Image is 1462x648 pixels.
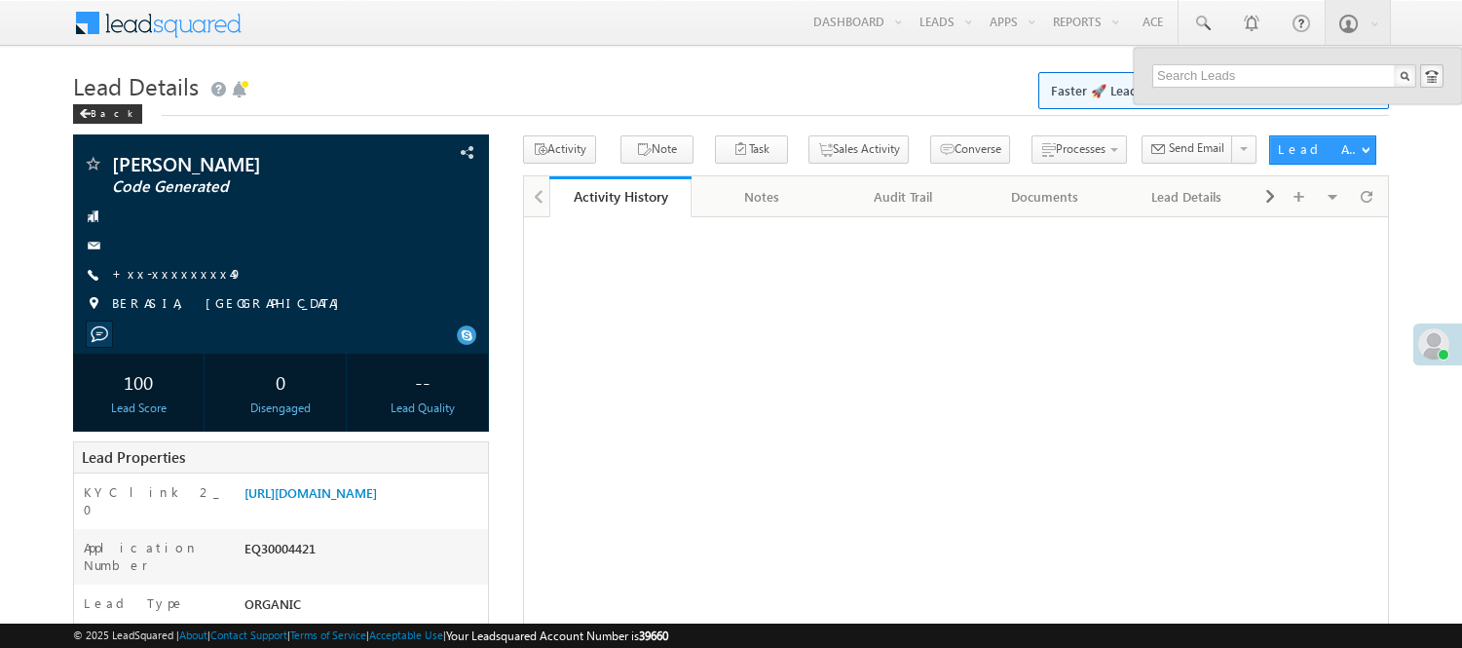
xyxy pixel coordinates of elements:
div: ORGANIC [240,594,488,622]
span: Your Leadsquared Account Number is [446,629,668,643]
label: Application Number [84,539,224,574]
span: [PERSON_NAME] [112,154,370,173]
div: Notes [707,185,815,209]
button: Activity [523,135,596,164]
div: Lead Details [1132,185,1240,209]
span: Processes [1056,141,1106,156]
label: KYC link 2_0 [84,483,224,518]
a: Documents [975,176,1116,217]
span: Code Generated [112,177,370,197]
a: Terms of Service [290,629,366,641]
div: Lead Actions [1278,140,1361,158]
div: Back [73,104,142,124]
div: Disengaged [220,400,341,417]
div: -- [362,363,483,400]
button: Note [620,135,694,164]
a: Activity History [549,176,691,217]
button: Send Email [1142,135,1233,164]
div: 0 [220,363,341,400]
span: Send Email [1169,139,1224,157]
div: Audit Trail [848,185,956,209]
button: Task [715,135,788,164]
span: Lead Details [73,70,199,101]
div: 100 [78,363,199,400]
label: Lead Type [84,594,185,612]
button: Processes [1031,135,1127,164]
a: Audit Trail [833,176,974,217]
span: Lead Properties [82,447,185,467]
a: [URL][DOMAIN_NAME] [244,484,377,501]
a: +xx-xxxxxxxx49 [112,265,243,282]
a: Lead Details [1116,176,1257,217]
a: Contact Support [210,629,287,641]
div: Lead Score [78,400,199,417]
button: Lead Actions [1269,135,1376,165]
a: Back [73,103,152,120]
span: BERASIA, [GEOGRAPHIC_DATA] [112,294,349,314]
div: Activity History [564,187,676,206]
a: Notes [692,176,833,217]
button: Converse [930,135,1010,164]
span: © 2025 LeadSquared | | | | | [73,627,668,645]
div: Lead Quality [362,400,483,417]
span: 39660 [639,629,668,643]
input: Search Leads [1152,64,1416,88]
div: Documents [991,185,1099,209]
div: EQ30004421 [240,539,488,566]
button: Sales Activity [808,135,909,164]
a: About [179,629,207,641]
span: Faster 🚀 Lead Details with a new look ✨ [1051,81,1376,100]
a: Acceptable Use [369,629,443,641]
